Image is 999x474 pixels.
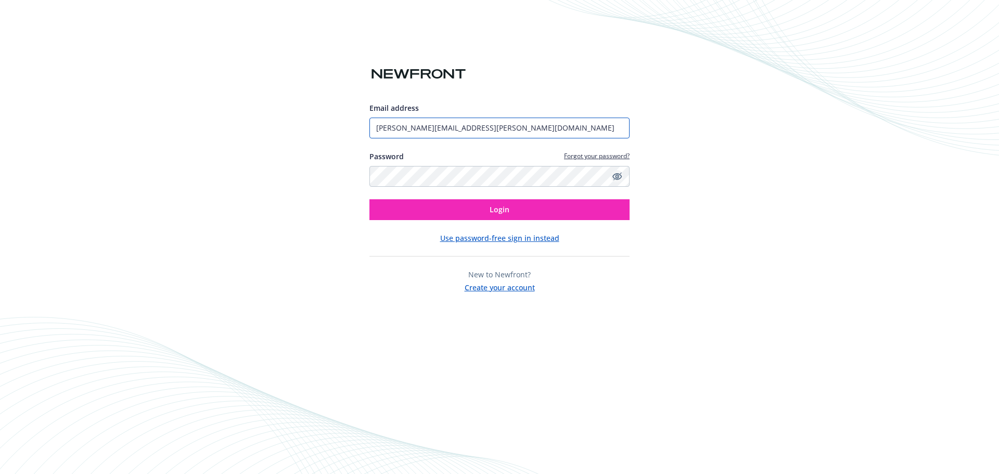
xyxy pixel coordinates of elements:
[440,233,559,244] button: Use password-free sign in instead
[564,151,630,160] a: Forgot your password?
[369,151,404,162] label: Password
[369,166,630,187] input: Enter your password
[369,65,468,83] img: Newfront logo
[468,270,531,279] span: New to Newfront?
[611,170,623,183] a: Hide password
[465,280,535,293] button: Create your account
[369,103,419,113] span: Email address
[369,118,630,138] input: Enter your email
[369,199,630,220] button: Login
[490,204,509,214] span: Login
